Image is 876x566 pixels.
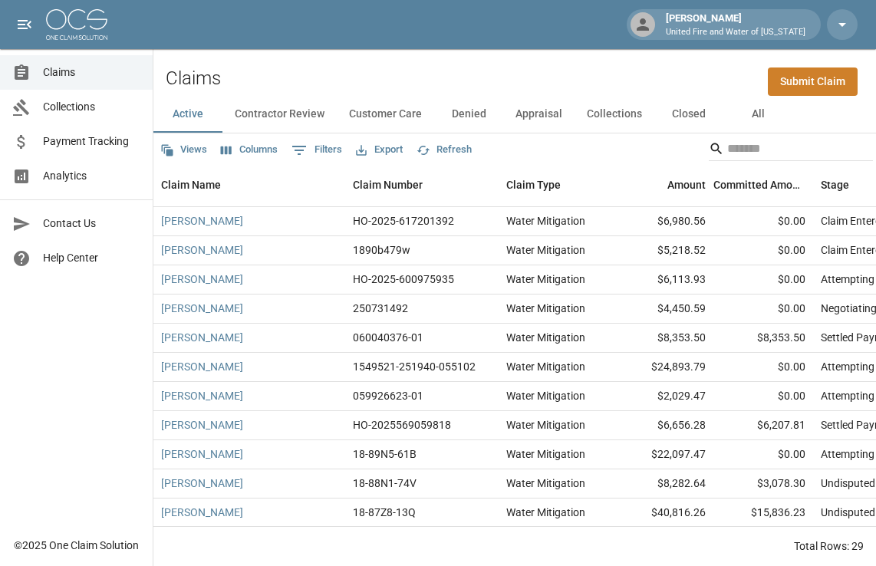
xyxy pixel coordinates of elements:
h2: Claims [166,67,221,90]
button: Collections [575,96,654,133]
div: Water Mitigation [506,388,585,403]
a: [PERSON_NAME] [161,271,243,287]
div: Water Mitigation [506,359,585,374]
div: $6,980.56 [614,207,713,236]
div: Search [709,137,873,164]
div: $22,097.47 [614,440,713,469]
span: Analytics [43,168,140,184]
div: Total Rows: 29 [794,538,864,554]
div: $6,207.81 [713,411,813,440]
a: [PERSON_NAME] [161,359,243,374]
div: 059926623-01 [353,388,423,403]
div: Claim Name [153,163,345,206]
div: Claim Number [345,163,499,206]
a: [PERSON_NAME] [161,476,243,491]
div: Water Mitigation [506,271,585,287]
div: $8,282.64 [614,469,713,499]
div: Water Mitigation [506,242,585,258]
div: $40,816.26 [614,499,713,528]
div: Water Mitigation [506,476,585,491]
div: $3,078.30 [713,469,813,499]
button: Active [153,96,222,133]
div: 060040376-01 [353,330,423,345]
div: Claim Number [353,163,423,206]
div: $0.00 [713,440,813,469]
div: $24,893.79 [614,353,713,382]
div: $15,836.23 [713,499,813,528]
div: $6,656.28 [614,411,713,440]
div: 1549521-251940-055102 [353,359,476,374]
div: $0.00 [713,236,813,265]
div: Water Mitigation [506,330,585,345]
div: $0.00 [713,207,813,236]
button: Customer Care [337,96,434,133]
button: Export [352,138,407,162]
div: Committed Amount [713,163,805,206]
span: Contact Us [43,216,140,232]
div: dynamic tabs [153,96,876,133]
a: [PERSON_NAME] [161,213,243,229]
button: All [723,96,792,133]
button: Select columns [217,138,282,162]
button: Views [156,138,211,162]
div: HO-2025-617201392 [353,213,454,229]
a: Submit Claim [768,67,858,96]
div: 250731492 [353,301,408,316]
button: Refresh [413,138,476,162]
a: [PERSON_NAME] [161,388,243,403]
div: Water Mitigation [506,505,585,520]
button: Closed [654,96,723,133]
div: Water Mitigation [506,213,585,229]
div: Committed Amount [713,163,813,206]
button: Show filters [288,138,346,163]
a: [PERSON_NAME] [161,417,243,433]
div: $5,218.52 [614,236,713,265]
a: [PERSON_NAME] [161,330,243,345]
a: [PERSON_NAME] [161,242,243,258]
button: Denied [434,96,503,133]
div: $4,450.59 [614,295,713,324]
div: Water Mitigation [506,446,585,462]
div: 18-87Z8-13Q [353,505,416,520]
div: $2,029.47 [614,382,713,411]
div: $0.00 [713,382,813,411]
div: $0.00 [713,265,813,295]
div: $8,353.50 [713,324,813,353]
div: $0.00 [713,353,813,382]
div: $6,113.93 [614,265,713,295]
span: Claims [43,64,140,81]
span: Payment Tracking [43,133,140,150]
span: Help Center [43,250,140,266]
div: $8,353.50 [614,324,713,353]
div: $0.00 [713,295,813,324]
span: Collections [43,99,140,115]
div: Water Mitigation [506,301,585,316]
div: HO-2025-600975935 [353,271,454,287]
a: [PERSON_NAME] [161,505,243,520]
div: Amount [667,163,706,206]
div: Amount [614,163,713,206]
div: 18-88N1-74V [353,476,417,491]
div: Water Mitigation [506,417,585,433]
div: 1890b479w [353,242,410,258]
div: 18-89N5-61B [353,446,417,462]
p: United Fire and Water of [US_STATE] [666,26,805,39]
div: Claim Name [161,163,221,206]
button: open drawer [9,9,40,40]
button: Contractor Review [222,96,337,133]
div: Stage [821,163,849,206]
div: HO-2025569059818 [353,417,451,433]
a: [PERSON_NAME] [161,301,243,316]
div: [PERSON_NAME] [660,11,812,38]
button: Appraisal [503,96,575,133]
a: [PERSON_NAME] [161,446,243,462]
div: © 2025 One Claim Solution [14,538,139,553]
div: Claim Type [499,163,614,206]
img: ocs-logo-white-transparent.png [46,9,107,40]
div: Claim Type [506,163,561,206]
